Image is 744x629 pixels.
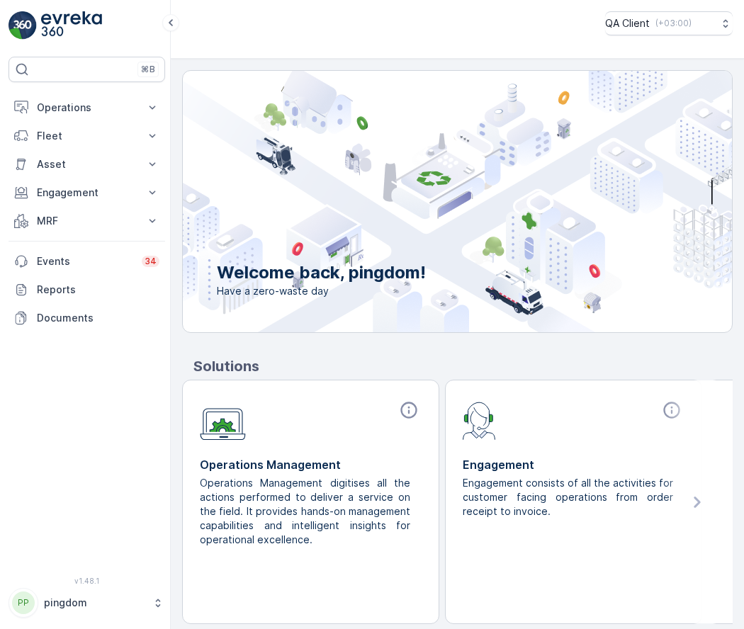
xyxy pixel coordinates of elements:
[9,588,165,618] button: PPpingdom
[200,456,422,473] p: Operations Management
[37,311,159,325] p: Documents
[9,304,165,332] a: Documents
[463,456,684,473] p: Engagement
[9,11,37,40] img: logo
[37,186,137,200] p: Engagement
[119,71,732,332] img: city illustration
[9,93,165,122] button: Operations
[37,283,159,297] p: Reports
[217,284,426,298] span: Have a zero-waste day
[41,11,102,40] img: logo_light-DOdMpM7g.png
[9,178,165,207] button: Engagement
[463,400,496,440] img: module-icon
[9,207,165,235] button: MRF
[605,11,733,35] button: QA Client(+03:00)
[37,129,137,143] p: Fleet
[37,101,137,115] p: Operations
[145,256,157,267] p: 34
[9,122,165,150] button: Fleet
[200,400,246,441] img: module-icon
[200,476,410,547] p: Operations Management digitises all the actions performed to deliver a service on the field. It p...
[37,214,137,228] p: MRF
[141,64,155,75] p: ⌘B
[605,16,650,30] p: QA Client
[9,247,165,276] a: Events34
[37,254,133,268] p: Events
[463,476,673,518] p: Engagement consists of all the activities for customer facing operations from order receipt to in...
[37,157,137,171] p: Asset
[9,276,165,304] a: Reports
[9,150,165,178] button: Asset
[44,596,145,610] p: pingdom
[655,18,692,29] p: ( +03:00 )
[9,577,165,585] span: v 1.48.1
[12,591,35,614] div: PP
[217,261,426,284] p: Welcome back, pingdom!
[193,356,733,377] p: Solutions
